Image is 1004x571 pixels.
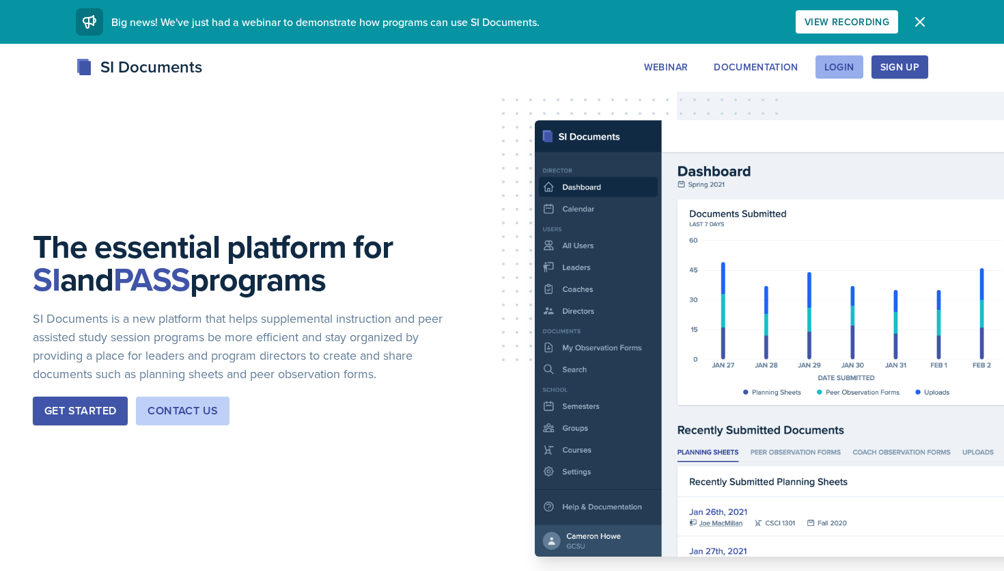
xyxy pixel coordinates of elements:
div: Sign Up [880,62,919,72]
button: Get Started [33,397,128,425]
button: Webinar [635,55,697,79]
button: Sign Up [871,55,928,79]
div: Documentation [714,62,798,72]
div: View Recording [805,16,889,27]
button: Login [815,55,863,79]
button: Documentation [705,55,807,79]
span: Big news! We've just had a webinar to demonstrate how programs can use SI Documents. [111,14,540,29]
button: Contact Us [136,397,229,425]
div: SI Documents [76,55,202,79]
div: Webinar [644,62,688,72]
div: Get Started [44,403,116,419]
div: Contact Us [148,403,218,419]
button: View Recording [796,10,898,34]
div: Login [824,62,854,72]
